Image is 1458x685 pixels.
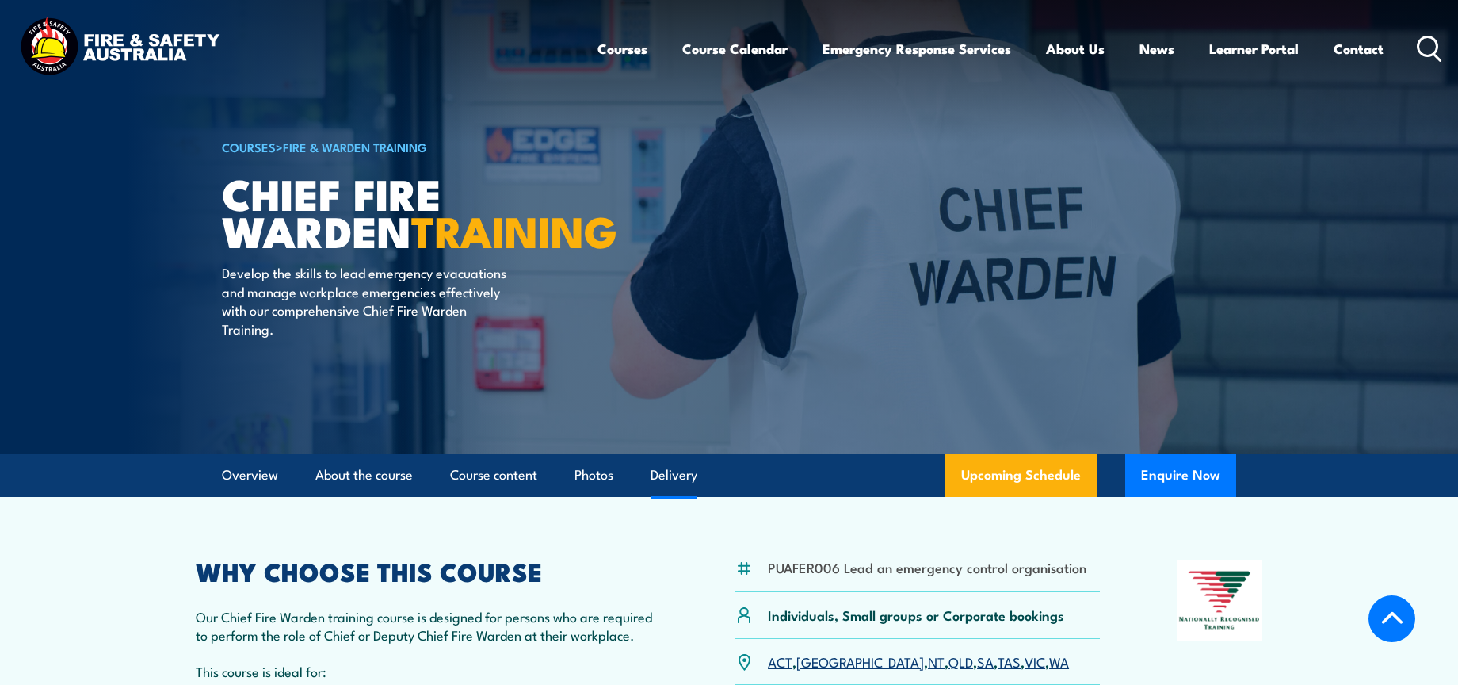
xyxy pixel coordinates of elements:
[222,174,613,248] h1: Chief Fire Warden
[450,454,537,496] a: Course content
[1049,652,1069,671] a: WA
[597,28,647,70] a: Courses
[196,607,658,645] p: Our Chief Fire Warden training course is designed for persons who are required to perform the rol...
[1046,28,1105,70] a: About Us
[682,28,788,70] a: Course Calendar
[651,454,697,496] a: Delivery
[196,560,658,582] h2: WHY CHOOSE THIS COURSE
[948,652,973,671] a: QLD
[823,28,1011,70] a: Emergency Response Services
[1177,560,1262,641] img: Nationally Recognised Training logo.
[768,606,1064,624] p: Individuals, Small groups or Corporate bookings
[1139,28,1174,70] a: News
[1209,28,1299,70] a: Learner Portal
[1025,652,1045,671] a: VIC
[411,197,617,262] strong: TRAINING
[768,652,792,671] a: ACT
[222,263,511,338] p: Develop the skills to lead emergency evacuations and manage workplace emergencies effectively wit...
[574,454,613,496] a: Photos
[283,138,427,155] a: Fire & Warden Training
[222,137,613,156] h6: >
[768,652,1069,671] p: , , , , , , ,
[1334,28,1384,70] a: Contact
[196,662,658,680] p: This course is ideal for:
[977,652,994,671] a: SA
[1125,454,1236,497] button: Enquire Now
[998,652,1021,671] a: TAS
[945,454,1097,497] a: Upcoming Schedule
[222,454,278,496] a: Overview
[315,454,413,496] a: About the course
[796,652,924,671] a: [GEOGRAPHIC_DATA]
[928,652,945,671] a: NT
[768,558,1086,576] li: PUAFER006 Lead an emergency control organisation
[222,138,276,155] a: COURSES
